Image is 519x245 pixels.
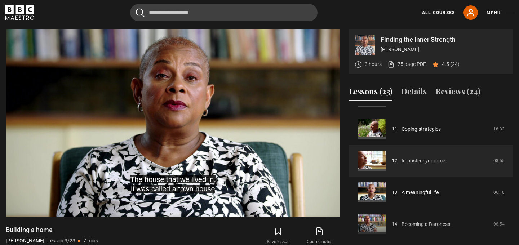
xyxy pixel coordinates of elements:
button: Submit the search query [136,8,145,17]
p: 3 hours [365,61,382,68]
a: A meaningful life [402,189,439,196]
button: Lessons (23) [349,85,392,101]
a: Coping strategies [402,125,441,133]
a: All Courses [422,9,455,16]
a: Imposter syndrome [402,157,445,165]
svg: BBC Maestro [5,5,34,20]
p: [PERSON_NAME] [6,237,44,245]
h1: Building a home [6,226,98,234]
button: Toggle navigation [487,9,514,17]
a: 75 page PDF [387,61,426,68]
button: Reviews (24) [435,85,480,101]
p: 4.5 (24) [442,61,460,68]
button: Details [401,85,427,101]
input: Search [130,4,318,21]
video-js: Video Player [6,29,340,217]
p: Lesson 3/23 [47,237,75,245]
p: 7 mins [83,237,98,245]
p: [PERSON_NAME] [381,46,507,53]
p: Finding the Inner Strength [381,36,507,43]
